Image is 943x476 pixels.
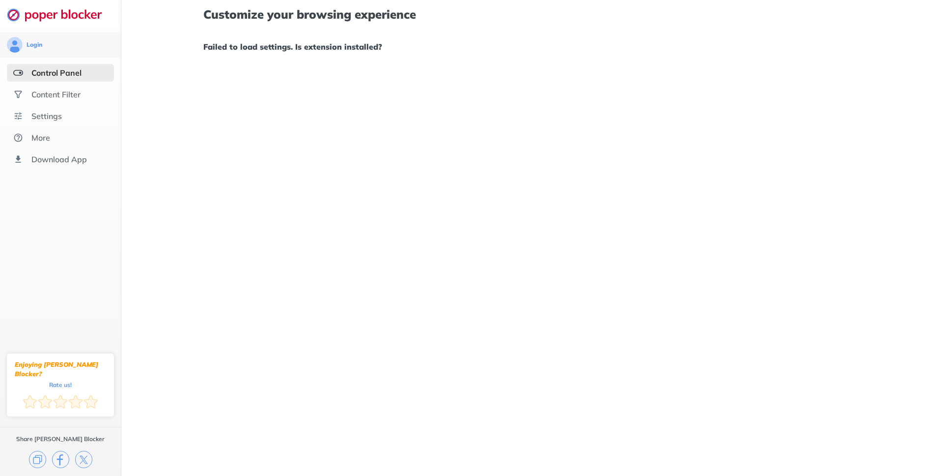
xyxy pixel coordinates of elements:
div: Settings [31,111,62,121]
div: Control Panel [31,68,82,78]
img: avatar.svg [7,37,23,53]
div: More [31,133,50,143]
div: Content Filter [31,89,81,99]
div: Rate us! [49,383,72,387]
img: social.svg [13,89,23,99]
h1: Failed to load settings. Is extension installed? [203,40,860,53]
img: copy.svg [29,451,46,468]
div: Enjoying [PERSON_NAME] Blocker? [15,360,106,379]
img: facebook.svg [52,451,69,468]
div: Login [27,41,42,49]
h1: Customize your browsing experience [203,8,860,21]
img: logo-webpage.svg [7,8,112,22]
img: download-app.svg [13,154,23,164]
img: about.svg [13,133,23,143]
img: features-selected.svg [13,68,23,78]
div: Download App [31,154,87,164]
img: settings.svg [13,111,23,121]
div: Share [PERSON_NAME] Blocker [16,435,105,443]
img: x.svg [75,451,92,468]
